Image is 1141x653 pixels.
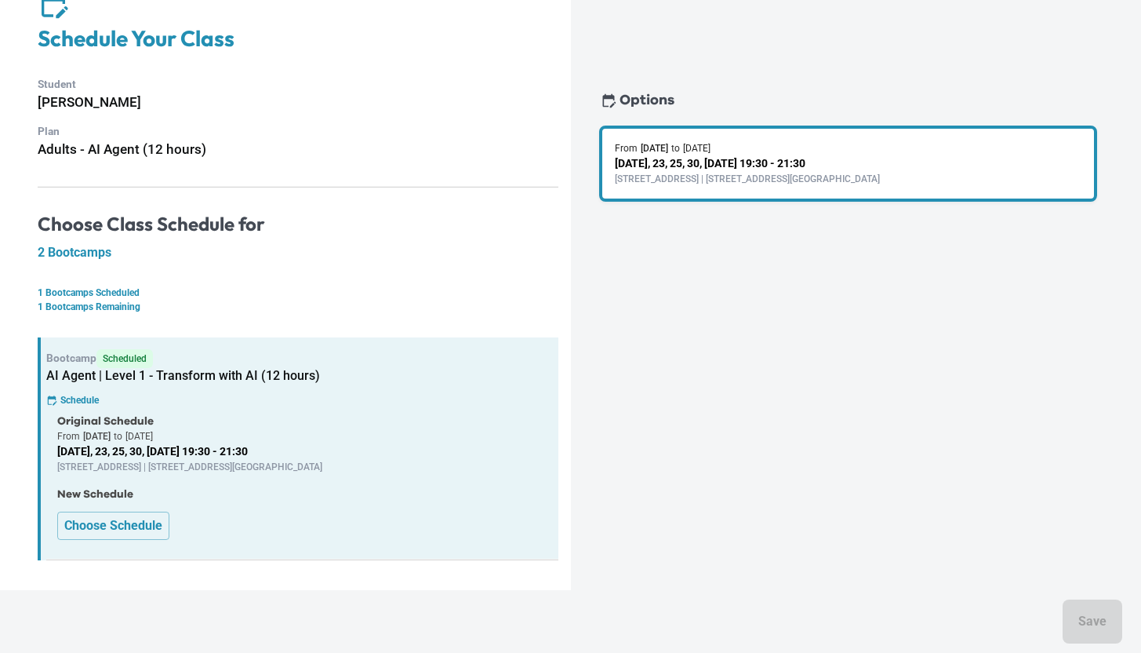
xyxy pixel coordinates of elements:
[57,414,547,429] p: Original Schedule
[671,141,680,155] p: to
[38,76,558,93] p: Student
[38,123,558,140] p: Plan
[38,213,558,236] h4: Choose Class Schedule for
[57,512,169,540] button: Choose Schedule
[114,429,122,443] p: to
[57,460,547,474] p: [STREET_ADDRESS] | [STREET_ADDRESS][GEOGRAPHIC_DATA]
[38,25,558,53] h4: Schedule Your Class
[38,286,558,300] p: 1 Bootcamps Scheduled
[615,141,638,155] p: From
[38,92,558,113] h6: [PERSON_NAME]
[38,139,558,160] h6: Adults - AI Agent (12 hours)
[57,487,547,502] p: New Schedule
[64,516,162,535] p: Choose Schedule
[641,141,668,155] p: [DATE]
[620,89,674,111] p: Options
[83,429,111,443] p: [DATE]
[615,155,1082,172] p: [DATE], 23, 25, 30, [DATE] 19:30 - 21:30
[46,349,558,368] p: Bootcamp
[38,245,558,261] h5: 2 Bootcamps
[125,429,153,443] p: [DATE]
[96,349,153,368] span: Scheduled
[683,141,710,155] p: [DATE]
[60,393,99,407] p: Schedule
[615,172,1082,186] p: [STREET_ADDRESS] | [STREET_ADDRESS][GEOGRAPHIC_DATA]
[57,429,80,443] p: From
[46,368,558,384] h5: AI Agent | Level 1 - Transform with AI (12 hours)
[57,443,547,460] p: [DATE], 23, 25, 30, [DATE] 19:30 - 21:30
[38,300,558,314] p: 1 Bootcamps Remaining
